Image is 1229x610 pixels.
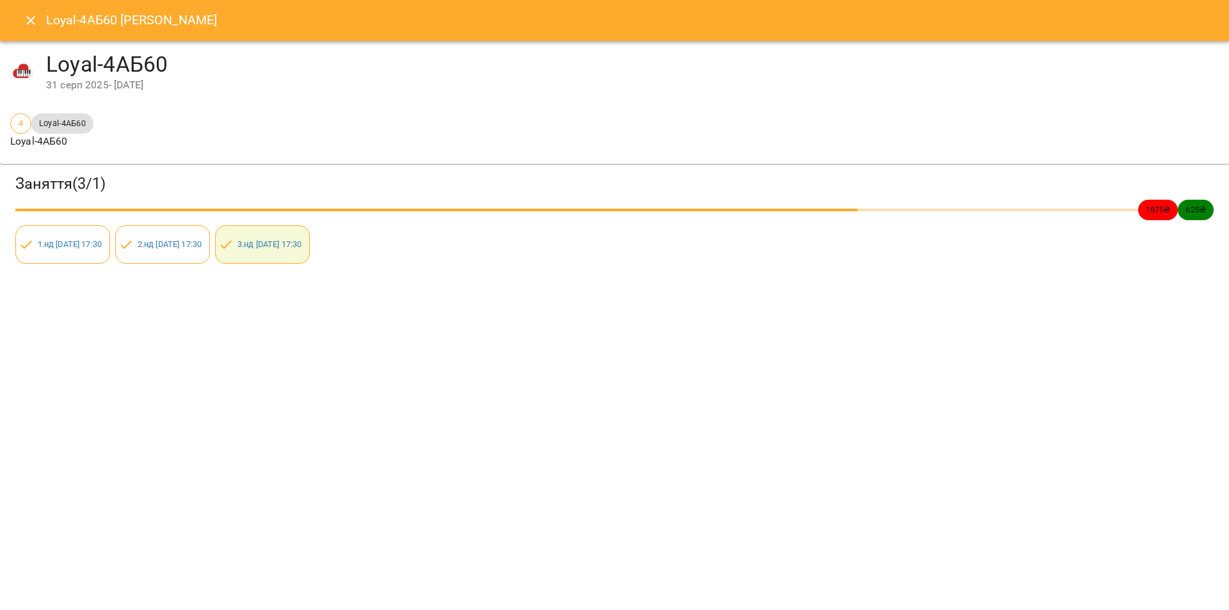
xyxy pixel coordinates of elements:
a: 3.нд [DATE] 17:30 [237,239,302,249]
span: 1875 ₴ [1138,204,1178,216]
span: Loyal-4АБ60 [31,117,93,129]
span: 4 [11,117,31,129]
h6: Loyal-4АБ60 [PERSON_NAME] [46,10,218,30]
div: 31 серп 2025 - [DATE] [46,77,1219,93]
h3: Заняття ( 3 / 1 ) [15,174,1214,194]
img: 42377b0de29e0fb1f7aad4b12e1980f7.jpeg [10,59,36,84]
a: 2.нд [DATE] 17:30 [138,239,202,249]
h4: Loyal-4АБ60 [46,51,1219,77]
p: Loyal-4АБ60 [10,134,93,149]
button: Close [15,5,46,36]
span: 625 ₴ [1178,204,1214,216]
a: 1.нд [DATE] 17:30 [38,239,102,249]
